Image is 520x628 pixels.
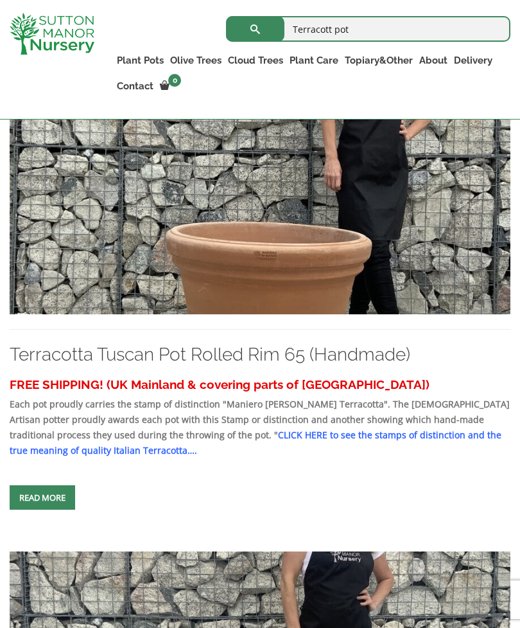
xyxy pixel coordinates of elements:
a: CLICK HERE to see the stamps of distinction and the true meaning of quality Italian Terracotta [10,429,501,456]
a: Contact [114,77,157,95]
img: Terracotta Tuscan Pot Rolled Rim 65 (Handmade) - DCE278EF B5DE 4130 BC1E 00134B5166A6 1 105 c [10,71,510,314]
a: Cloud Trees [225,51,286,69]
input: Search... [226,16,510,42]
span: …. [10,429,501,456]
span: 0 [168,74,181,87]
a: Terracotta Tuscan Pot Rolled Rim 65 (Handmade) [10,185,510,197]
a: Plant Pots [114,51,167,69]
a: 0 [157,77,185,95]
a: Topiary&Other [342,51,416,69]
strong: Each pot proudly carries the stamp of distinction "Maniero [PERSON_NAME] Terracotta". The [DEMOGR... [10,398,510,456]
a: About [416,51,451,69]
h3: FREE SHIPPING! (UK Mainland & covering parts of [GEOGRAPHIC_DATA]) [10,373,510,397]
img: logo [10,13,94,55]
a: Olive Trees [167,51,225,69]
a: Plant Care [286,51,342,69]
a: Delivery [451,51,496,69]
a: Terracotta Tuscan Pot Rolled Rim 65 (Handmade) [10,344,410,365]
a: Read more [10,485,75,510]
